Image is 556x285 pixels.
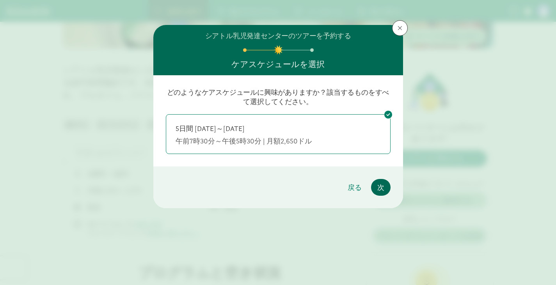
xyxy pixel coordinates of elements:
[167,88,389,106] font: どのようなケアスケジュールに興味がありますか？該当するものをすべて選択してください。
[377,183,384,192] font: 次
[341,179,368,196] button: 戻る
[371,179,391,196] button: 次
[176,136,312,145] font: 午前7時30分～午後5時30分 | 月額2,650ドル
[348,183,362,192] font: 戻る
[231,59,325,69] font: ケアスケジュールを選択
[176,124,245,133] font: 5日間 [DATE]～[DATE]
[205,31,351,40] font: シアトル乳児発達センターのツアーを予約する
